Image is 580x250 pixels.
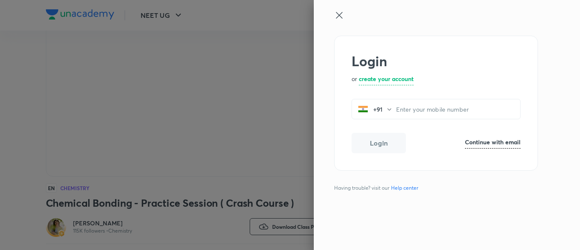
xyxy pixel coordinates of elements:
p: +91 [368,105,386,114]
input: Enter your mobile number [396,101,520,118]
a: Help center [389,184,420,192]
span: Having trouble? visit our [334,184,422,192]
h6: create your account [359,74,414,83]
a: Continue with email [465,138,521,149]
img: India [358,104,368,114]
h6: Continue with email [465,138,521,146]
a: create your account [359,74,414,85]
button: Login [352,133,406,153]
p: or [352,74,357,85]
h2: Login [352,53,521,69]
